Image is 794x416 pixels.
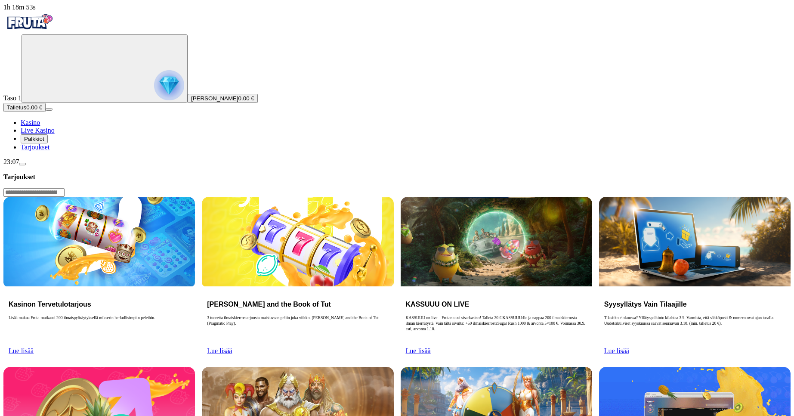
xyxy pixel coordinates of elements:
img: KASSUUU ON LIVE [401,197,592,286]
h3: Syysyllätys Vain Tilaajille [604,300,785,308]
img: Fruta [3,11,55,33]
img: Syysyllätys Vain Tilaajille [599,197,791,286]
button: reward progress [22,34,188,103]
button: reward iconPalkkiot [21,134,48,143]
img: reward progress [154,70,184,100]
a: Lue lisää [9,347,34,354]
img: John Hunter and the Book of Tut [202,197,393,286]
span: [PERSON_NAME] [191,95,238,102]
a: Lue lisää [207,347,232,354]
nav: Primary [3,11,791,151]
span: Tarjoukset [21,143,49,151]
button: Talletusplus icon0.00 € [3,103,46,112]
h3: [PERSON_NAME] and the Book of Tut [207,300,388,308]
p: Tilasitko elokuussa? Yllätyspalkinto kilahtaa 3.9. Varmista, että sähköposti & numero ovat ajan t... [604,315,785,343]
span: Palkkiot [24,136,44,142]
button: [PERSON_NAME]0.00 € [188,94,258,103]
span: Kasino [21,119,40,126]
input: Search [3,188,65,197]
span: 0.00 € [26,104,42,111]
span: Live Kasino [21,127,55,134]
span: user session time [3,3,36,11]
a: diamond iconKasino [21,119,40,126]
span: Taso 1 [3,94,22,102]
p: KASSUUU on live – Frutan uusi sisarkasino! Talleta 20 € KASSUUU:lle ja nappaa 200 ilmaiskierrosta... [406,315,587,343]
h3: Kasinon Tervetulotarjous [9,300,190,308]
h3: Tarjoukset [3,173,791,181]
p: 3 tuoretta ilmaiskierrostarjousta maistuvaan peliin joka viikko. [PERSON_NAME] and the Book of Tu... [207,315,388,343]
a: poker-chip iconLive Kasino [21,127,55,134]
span: Talletus [7,104,26,111]
a: Lue lisää [406,347,431,354]
button: menu [19,163,26,165]
a: Fruta [3,27,55,34]
a: gift-inverted iconTarjoukset [21,143,49,151]
button: menu [46,108,53,111]
span: 0.00 € [238,95,254,102]
a: Lue lisää [604,347,629,354]
img: Kasinon Tervetulotarjous [3,197,195,286]
p: Lisää makua Fruta-matkaasi 200 ilmaispyöräytyksellä mikserin herkullisimpiin peleihin. [9,315,190,343]
span: 23:07 [3,158,19,165]
h3: KASSUUU ON LIVE [406,300,587,308]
